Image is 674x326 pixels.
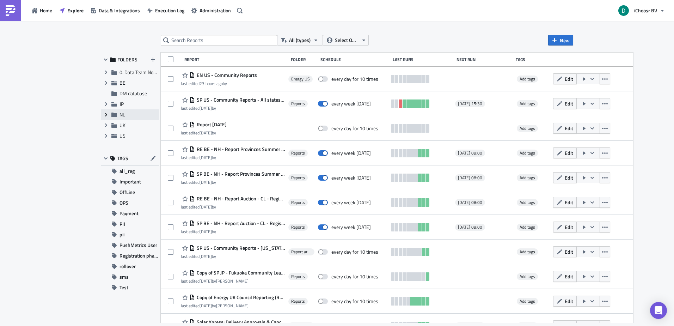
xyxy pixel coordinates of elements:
[520,150,535,156] span: Add tags
[614,3,669,18] button: iChoosr BV
[120,229,124,240] span: pii
[120,250,159,261] span: Registration phase
[289,36,311,44] span: All (types)
[143,5,188,16] a: Execution Log
[458,200,482,205] span: [DATE] 08:00
[517,125,538,132] span: Add tags
[56,5,87,16] a: Explore
[195,72,257,78] span: EN US - Community Reports
[291,57,317,62] div: Folder
[291,274,305,279] span: Reports
[517,298,538,305] span: Add tags
[553,222,577,233] button: Edit
[101,187,159,198] button: OffLine
[181,130,227,135] div: last edited by
[520,199,535,206] span: Add tags
[520,76,535,82] span: Add tags
[517,76,538,83] span: Add tags
[618,5,630,17] img: Avatar
[120,166,135,176] span: all_reg
[520,100,535,107] span: Add tags
[565,100,573,107] span: Edit
[520,224,535,230] span: Add tags
[101,229,159,240] button: pii
[200,129,212,136] time: 2025-09-08T13:57:49Z
[331,150,371,156] div: every week on Monday
[320,57,389,62] div: Schedule
[181,105,285,111] div: last edited by
[181,254,285,259] div: last edited by
[120,282,128,293] span: Test
[181,303,285,308] div: last edited by [PERSON_NAME]
[517,248,538,255] span: Add tags
[291,150,305,156] span: Reports
[565,75,573,83] span: Edit
[87,5,143,16] button: Data & Integrations
[181,155,285,160] div: last edited by
[565,149,573,157] span: Edit
[548,35,573,46] button: New
[553,271,577,282] button: Edit
[553,197,577,208] button: Edit
[120,100,124,108] span: JP
[458,175,482,181] span: [DATE] 08:00
[181,81,257,86] div: last edited by
[517,199,538,206] span: Add tags
[117,155,128,162] span: TAGS
[517,174,538,181] span: Add tags
[188,5,234,16] button: Administration
[277,35,323,46] button: All (types)
[195,270,285,276] span: Copy of SP JP - Fukuoka Community Leader Reports
[101,219,159,229] button: PII
[117,56,137,63] span: FOLDERS
[120,187,135,198] span: OffLine
[120,79,125,86] span: BE
[120,208,139,219] span: Payment
[565,223,573,231] span: Edit
[331,76,378,82] div: every day for 10 times
[331,249,378,255] div: every day for 10 times
[181,229,285,234] div: last edited by
[291,175,305,181] span: Reports
[200,228,212,235] time: 2025-09-03T09:33:54Z
[517,224,538,231] span: Add tags
[200,105,212,111] time: 2025-09-23T08:40:32Z
[120,111,125,118] span: NL
[553,73,577,84] button: Edit
[184,57,288,62] div: Report
[40,7,52,14] span: Home
[520,174,535,181] span: Add tags
[28,5,56,16] button: Home
[516,57,550,62] div: Tags
[393,57,453,62] div: Last Runs
[195,171,285,177] span: SP BE - NH - Report Provinces Summer 2025 Installations
[155,7,184,14] span: Execution Log
[291,249,312,255] span: Report archive (old)
[553,147,577,158] button: Edit
[331,199,371,206] div: every week on Monday
[200,80,223,87] time: 2025-09-24T09:33:41Z
[195,146,285,152] span: RE BE - NH - Report Provinces Summer 2025 Installations West-Vlaanderen en Provincie Oost-Vlaanderen
[195,319,285,325] span: Solar Xpress: Delivery Approvals & Cancellations
[195,195,285,202] span: RE BE - NH - Report Auction - CL - Registraties en Acceptatie fase Fall 2025
[200,204,212,210] time: 2025-09-03T09:38:36Z
[517,273,538,280] span: Add tags
[520,298,535,304] span: Add tags
[120,198,128,208] span: OPS
[195,121,227,128] span: Report 2025-09-08
[195,245,285,251] span: SP US - Community Reports - Pennsylvania
[120,121,125,129] span: UK
[101,208,159,219] button: Payment
[458,224,482,230] span: [DATE] 08:00
[331,224,371,230] div: every week on Monday
[565,248,573,255] span: Edit
[565,174,573,181] span: Edit
[101,166,159,176] button: all_reg
[195,97,285,103] span: SP US - Community Reports - All states (CO, IL, FL, MD, MN, OH, PA, VA, TX)
[634,7,657,14] span: iChoosr BV
[181,180,285,185] div: last edited by
[120,261,136,272] span: rollover
[520,125,535,132] span: Add tags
